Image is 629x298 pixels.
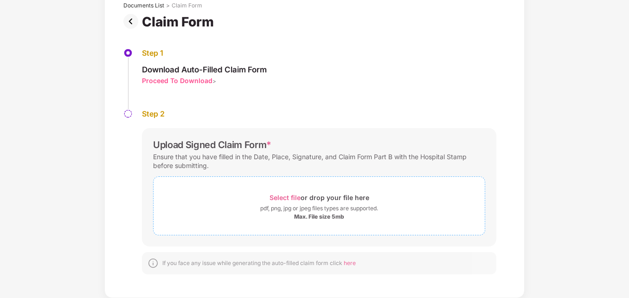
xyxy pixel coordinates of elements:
[212,78,216,84] span: >
[142,48,267,58] div: Step 1
[123,14,142,29] img: svg+xml;base64,PHN2ZyBpZD0iUHJldi0zMngzMiIgeG1sbnM9Imh0dHA6Ly93d3cudzMub3JnLzIwMDAvc3ZnIiB3aWR0aD...
[154,184,485,228] span: Select fileor drop your file herepdf, png, jpg or jpeg files types are supported.Max. File size 5mb
[142,109,496,119] div: Step 2
[142,76,212,85] div: Proceed To Download
[123,109,133,118] img: svg+xml;base64,PHN2ZyBpZD0iU3RlcC1QZW5kaW5nLTMyeDMyIiB4bWxucz0iaHR0cDovL3d3dy53My5vcmcvMjAwMC9zdm...
[270,191,369,204] div: or drop your file here
[123,48,133,58] img: svg+xml;base64,PHN2ZyBpZD0iU3RlcC1BY3RpdmUtMzJ4MzIiIHhtbG5zPSJodHRwOi8vd3d3LnczLm9yZy8yMDAwL3N2Zy...
[148,258,159,269] img: svg+xml;base64,PHN2ZyBpZD0iSW5mb18tXzMyeDMyIiBkYXRhLW5hbWU9IkluZm8gLSAzMngzMiIgeG1sbnM9Imh0dHA6Ly...
[142,14,218,30] div: Claim Form
[123,2,164,9] div: Documents List
[142,65,267,75] div: Download Auto-Filled Claim Form
[166,2,170,9] div: >
[153,139,271,150] div: Upload Signed Claim Form
[260,204,378,213] div: pdf, png, jpg or jpeg files types are supported.
[270,194,301,201] span: Select file
[162,259,356,267] div: If you face any issue while generating the auto-filled claim form click
[153,150,485,172] div: Ensure that you have filled in the Date, Place, Signature, and Claim Form Part B with the Hospita...
[294,213,344,220] div: Max. File size 5mb
[172,2,202,9] div: Claim Form
[344,259,356,266] span: here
